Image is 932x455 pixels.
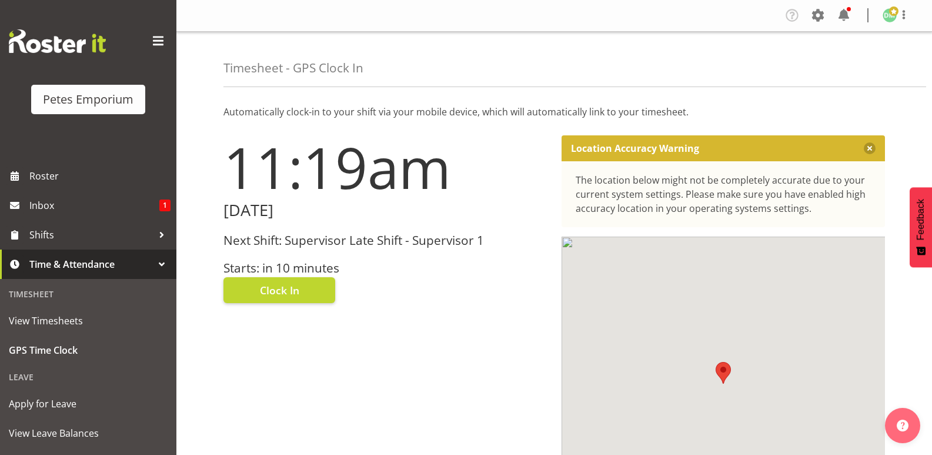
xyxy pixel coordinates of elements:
[3,306,173,336] a: View Timesheets
[223,61,363,75] h4: Timesheet - GPS Clock In
[159,200,171,211] span: 1
[223,234,547,247] h3: Next Shift: Supervisor Late Shift - Supervisor 1
[576,173,871,215] div: The location below might not be completely accurate due to your current system settings. Please m...
[9,341,168,359] span: GPS Time Clock
[29,226,153,244] span: Shifts
[3,336,173,365] a: GPS Time Clock
[223,261,547,275] h3: Starts: in 10 minutes
[3,419,173,448] a: View Leave Balances
[864,142,876,154] button: Close message
[223,135,547,199] h1: 11:19am
[916,199,926,240] span: Feedback
[897,420,908,431] img: help-xxl-2.png
[9,424,168,442] span: View Leave Balances
[9,29,106,53] img: Rosterit website logo
[3,389,173,419] a: Apply for Leave
[3,365,173,389] div: Leave
[29,197,159,214] span: Inbox
[3,282,173,306] div: Timesheet
[260,283,299,298] span: Clock In
[29,255,153,273] span: Time & Attendance
[29,167,171,185] span: Roster
[9,395,168,413] span: Apply for Leave
[43,91,133,108] div: Petes Emporium
[571,142,699,154] p: Location Accuracy Warning
[223,105,885,119] p: Automatically clock-in to your shift via your mobile device, which will automatically link to you...
[910,187,932,267] button: Feedback - Show survey
[223,201,547,220] h2: [DATE]
[883,8,897,22] img: david-mcauley697.jpg
[223,277,335,303] button: Clock In
[9,312,168,330] span: View Timesheets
